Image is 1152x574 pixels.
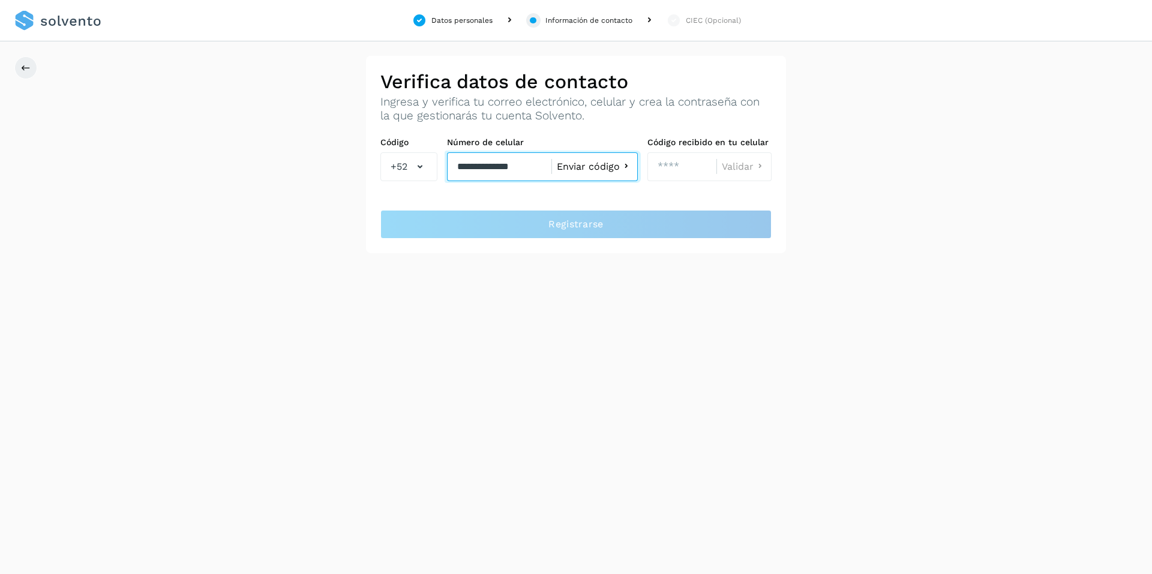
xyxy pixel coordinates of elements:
[431,15,493,26] div: Datos personales
[380,95,772,123] p: Ingresa y verifica tu correo electrónico, celular y crea la contraseña con la que gestionarás tu ...
[557,162,620,172] span: Enviar código
[722,162,754,172] span: Validar
[545,15,632,26] div: Información de contacto
[380,137,437,148] label: Código
[391,160,407,174] span: +52
[380,210,772,239] button: Registrarse
[722,160,766,173] button: Validar
[380,70,772,93] h2: Verifica datos de contacto
[447,137,638,148] label: Número de celular
[686,15,741,26] div: CIEC (Opcional)
[557,160,632,173] button: Enviar código
[548,218,603,231] span: Registrarse
[647,137,772,148] label: Código recibido en tu celular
